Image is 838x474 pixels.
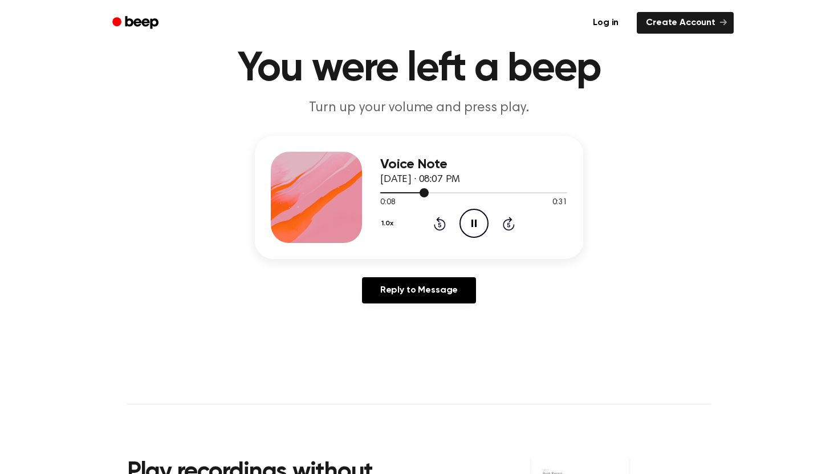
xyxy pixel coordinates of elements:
[380,157,567,172] h3: Voice Note
[380,197,395,209] span: 0:08
[362,277,476,303] a: Reply to Message
[200,99,638,118] p: Turn up your volume and press play.
[380,214,397,233] button: 1.0x
[552,197,567,209] span: 0:31
[380,175,460,185] span: [DATE] · 08:07 PM
[104,12,169,34] a: Beep
[637,12,734,34] a: Create Account
[127,48,711,90] h1: You were left a beep
[581,10,630,36] a: Log in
